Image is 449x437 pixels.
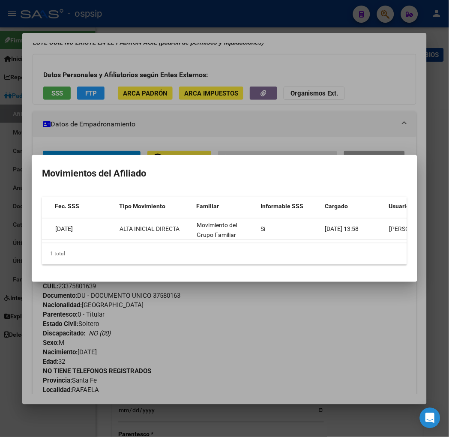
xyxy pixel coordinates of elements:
datatable-header-cell: Familiar [193,197,257,216]
datatable-header-cell: Tipo Movimiento [116,197,193,216]
datatable-header-cell: Informable SSS [257,197,321,216]
span: Si [261,225,266,232]
h2: Movimientos del Afiliado [42,165,407,182]
div: 1 total [42,243,407,265]
span: [PERSON_NAME] [389,225,435,232]
span: Informable SSS [260,203,303,210]
span: Familiar [196,203,219,210]
span: [DATE] 13:58 [325,225,359,232]
span: Usuario [389,203,410,210]
span: Fec. SSS [55,203,79,210]
span: Tipo Movimiento [119,203,165,210]
datatable-header-cell: Cargado [321,197,386,216]
span: Movimiento del Grupo Familiar [197,221,237,238]
div: Open Intercom Messenger [420,408,440,428]
datatable-header-cell: Fec. SSS [51,197,116,216]
span: ALTA INICIAL DIRECTA [120,225,180,232]
span: [DATE] [55,225,73,232]
span: Cargado [325,203,348,210]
